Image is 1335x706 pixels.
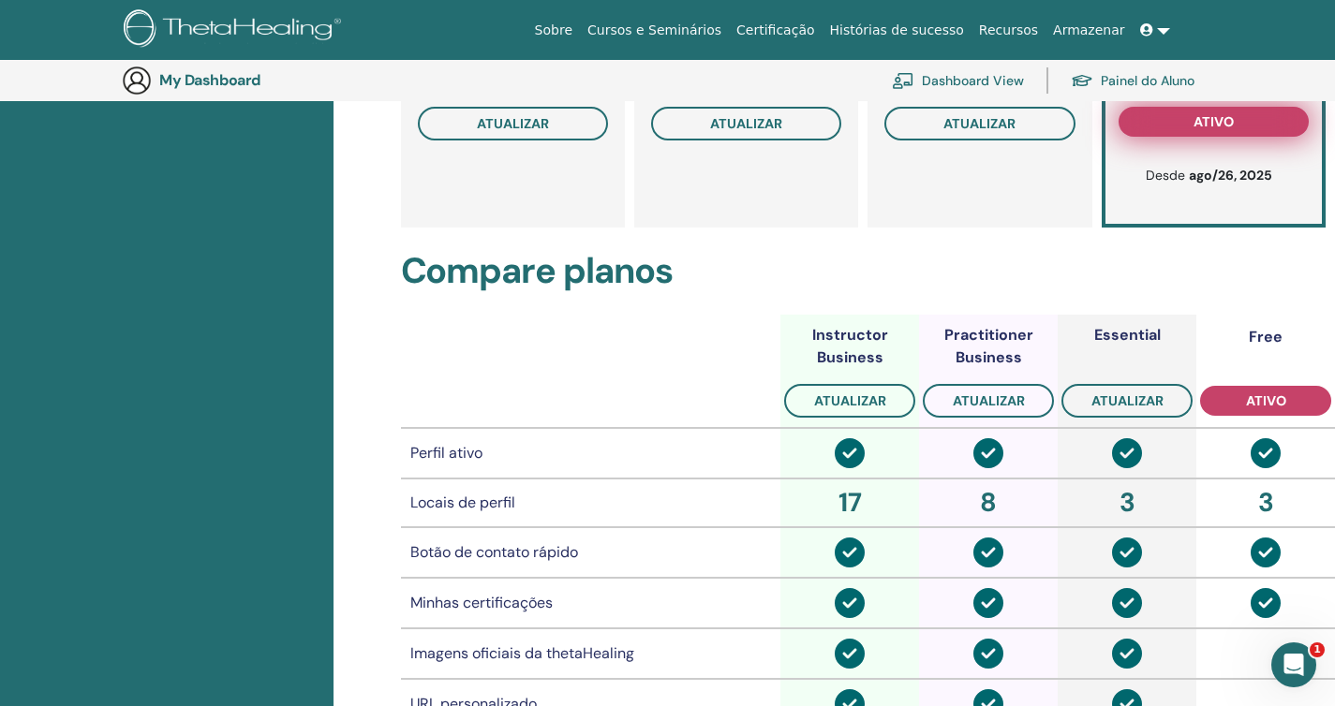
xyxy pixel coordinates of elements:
img: circle-check-solid.svg [1251,588,1281,618]
a: Painel do Aluno [1071,60,1194,101]
img: circle-check-solid.svg [973,537,1003,567]
img: circle-check-solid.svg [1112,588,1142,618]
b: ago/26, 2025 [1189,167,1272,184]
img: circle-check-solid.svg [835,639,865,669]
img: circle-check-solid.svg [1112,438,1142,468]
img: circle-check-solid.svg [1251,438,1281,468]
span: atualizar [1091,392,1164,409]
div: Instructor Business [780,324,919,369]
div: Imagens oficiais da thetaHealing [410,642,772,665]
a: Sobre [527,13,580,48]
img: circle-check-solid.svg [973,438,1003,468]
img: graduation-cap.svg [1071,73,1093,89]
div: 8 [923,483,1054,522]
span: atualizar [943,115,1016,132]
img: circle-check-solid.svg [973,588,1003,618]
img: circle-check-solid.svg [1112,639,1142,669]
a: Dashboard View [892,60,1024,101]
button: atualizar [784,384,915,418]
img: chalkboard-teacher.svg [892,72,914,89]
a: Certificação [729,13,822,48]
span: atualizar [477,115,549,132]
div: Free [1249,326,1283,348]
div: Locais de perfil [410,492,772,514]
a: Cursos e Seminários [580,13,729,48]
span: 1 [1310,642,1325,657]
img: generic-user-icon.jpg [122,66,152,96]
div: Botão de contato rápido [410,541,772,564]
button: atualizar [923,384,1054,418]
div: 17 [784,483,915,522]
div: 3 [1200,483,1331,522]
img: circle-check-solid.svg [1112,537,1142,567]
button: atualizar [418,107,608,140]
button: atualizar [1061,384,1193,418]
a: Recursos [972,13,1046,48]
div: Essential [1094,324,1161,346]
button: atualizar [884,107,1075,140]
img: circle-check-solid.svg [835,588,865,618]
p: Desde [1124,166,1294,185]
button: ativo [1200,386,1331,416]
a: Armazenar [1046,13,1132,48]
div: Perfil ativo [410,442,772,464]
span: ativo [1194,114,1234,129]
span: atualizar [953,392,1025,409]
img: circle-check-solid.svg [973,639,1003,669]
iframe: Intercom live chat [1271,642,1316,687]
span: atualizar [710,115,782,132]
img: circle-check-solid.svg [835,537,865,567]
span: atualizar [814,392,886,409]
button: ativo [1119,107,1309,137]
div: Practitioner Business [919,324,1058,369]
a: Histórias de sucesso [823,13,972,48]
span: ativo [1246,392,1286,409]
img: circle-check-solid.svg [835,438,865,468]
div: Minhas certificações [410,592,772,614]
div: 3 [1061,483,1193,522]
h3: My Dashboard [159,71,347,89]
img: logo.png [124,9,348,51]
button: atualizar [651,107,841,140]
img: circle-check-solid.svg [1251,537,1281,567]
